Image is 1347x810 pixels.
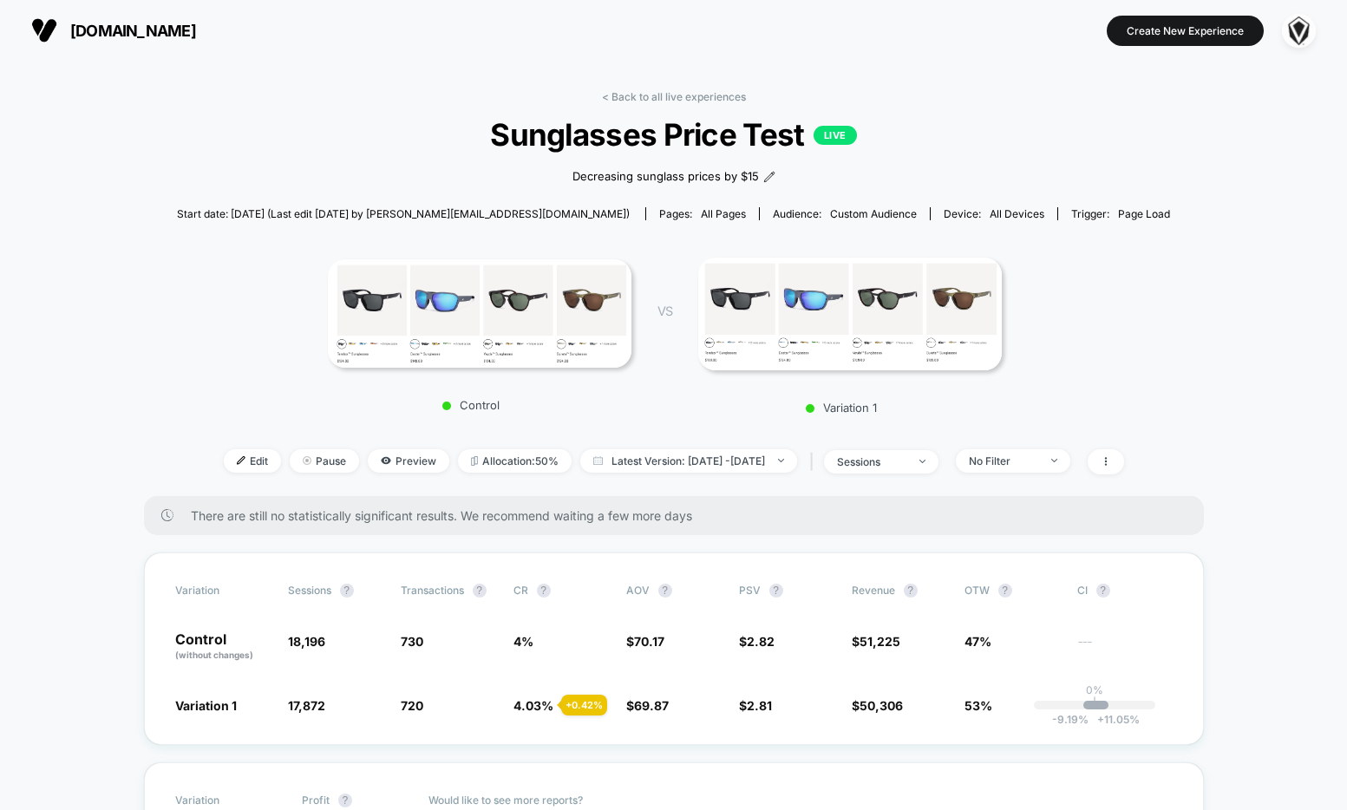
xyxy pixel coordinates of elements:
[769,584,783,598] button: ?
[747,634,775,649] span: 2.82
[338,794,352,807] button: ?
[177,207,630,220] span: Start date: [DATE] (Last edit [DATE] by [PERSON_NAME][EMAIL_ADDRESS][DOMAIN_NAME])
[739,584,761,597] span: PSV
[319,398,623,412] p: Control
[602,90,746,103] a: < Back to all live experiences
[175,794,271,807] span: Variation
[288,634,325,649] span: 18,196
[1107,16,1264,46] button: Create New Experience
[401,698,423,713] span: 720
[698,258,1002,370] img: Variation 1 main
[401,584,464,597] span: Transactions
[428,794,1173,807] p: Would like to see more reports?
[290,449,359,473] span: Pause
[852,698,903,713] span: $
[175,698,237,713] span: Variation 1
[701,207,746,220] span: all pages
[1051,459,1057,462] img: end
[659,207,746,220] div: Pages:
[572,168,759,186] span: Decreasing sunglass prices by $15
[175,584,271,598] span: Variation
[1282,14,1316,48] img: ppic
[814,126,857,145] p: LIVE
[1077,637,1173,662] span: ---
[1089,713,1140,726] span: 11.05 %
[773,207,917,220] div: Audience:
[778,459,784,462] img: end
[458,449,572,473] span: Allocation: 50%
[1052,713,1089,726] span: -9.19 %
[1097,713,1104,726] span: +
[226,116,1120,153] span: Sunglasses Price Test
[1277,13,1321,49] button: ppic
[837,455,906,468] div: sessions
[626,698,669,713] span: $
[302,794,330,807] span: Profit
[806,449,824,474] span: |
[852,634,900,649] span: $
[401,634,423,649] span: 730
[964,698,992,713] span: 53%
[852,584,895,597] span: Revenue
[739,634,775,649] span: $
[224,449,281,473] span: Edit
[969,454,1038,467] div: No Filter
[860,698,903,713] span: 50,306
[561,695,607,715] div: + 0.42 %
[191,508,1169,523] span: There are still no statistically significant results. We recommend waiting a few more days
[26,16,201,44] button: [DOMAIN_NAME]
[690,401,993,415] p: Variation 1
[537,584,551,598] button: ?
[860,634,900,649] span: 51,225
[593,456,603,465] img: calendar
[998,584,1012,598] button: ?
[237,456,245,465] img: edit
[580,449,797,473] span: Latest Version: [DATE] - [DATE]
[626,584,650,597] span: AOV
[31,17,57,43] img: Visually logo
[70,22,196,40] span: [DOMAIN_NAME]
[747,698,772,713] span: 2.81
[830,207,917,220] span: Custom Audience
[513,584,528,597] span: CR
[658,584,672,598] button: ?
[1093,696,1096,709] p: |
[919,460,925,463] img: end
[303,456,311,465] img: end
[340,584,354,598] button: ?
[657,304,671,318] span: VS
[471,456,478,466] img: rebalance
[175,632,271,662] p: Control
[1118,207,1170,220] span: Page Load
[288,584,331,597] span: Sessions
[634,698,669,713] span: 69.87
[1086,683,1103,696] p: 0%
[513,634,533,649] span: 4 %
[1096,584,1110,598] button: ?
[964,634,991,649] span: 47%
[328,259,631,368] img: Control main
[964,584,1060,598] span: OTW
[626,634,664,649] span: $
[288,698,325,713] span: 17,872
[368,449,449,473] span: Preview
[904,584,918,598] button: ?
[513,698,553,713] span: 4.03 %
[990,207,1044,220] span: all devices
[930,207,1057,220] span: Device:
[1077,584,1173,598] span: CI
[175,650,253,660] span: (without changes)
[473,584,487,598] button: ?
[739,698,772,713] span: $
[634,634,664,649] span: 70.17
[1071,207,1170,220] div: Trigger:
